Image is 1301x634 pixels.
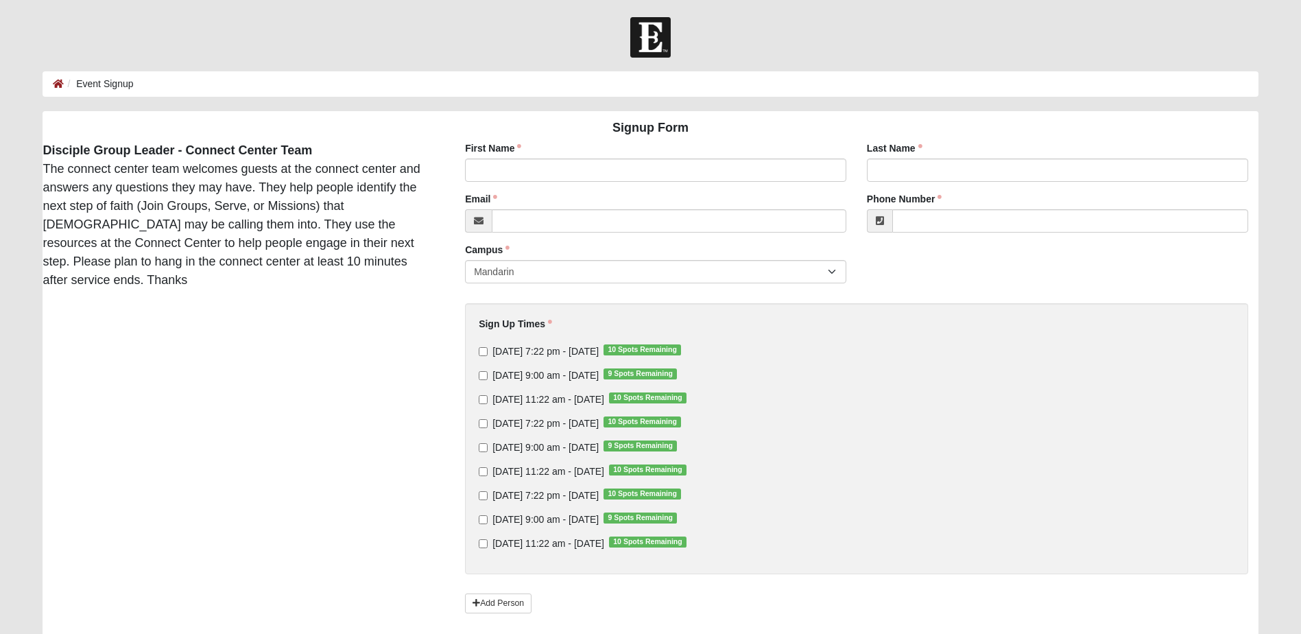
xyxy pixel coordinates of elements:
[479,419,488,428] input: [DATE] 7:22 pm - [DATE]10 Spots Remaining
[604,513,677,524] span: 9 Spots Remaining
[492,418,599,429] span: [DATE] 7:22 pm - [DATE]
[479,347,488,356] input: [DATE] 7:22 pm - [DATE]10 Spots Remaining
[492,466,604,477] span: [DATE] 11:22 am - [DATE]
[492,370,599,381] span: [DATE] 9:00 am - [DATE]
[492,538,604,549] span: [DATE] 11:22 am - [DATE]
[479,491,488,500] input: [DATE] 7:22 pm - [DATE]10 Spots Remaining
[479,443,488,452] input: [DATE] 9:00 am - [DATE]9 Spots Remaining
[492,514,599,525] span: [DATE] 9:00 am - [DATE]
[492,394,604,405] span: [DATE] 11:22 am - [DATE]
[492,442,599,453] span: [DATE] 9:00 am - [DATE]
[630,17,671,58] img: Church of Eleven22 Logo
[604,441,677,451] span: 9 Spots Remaining
[479,371,488,380] input: [DATE] 9:00 am - [DATE]9 Spots Remaining
[604,416,681,427] span: 10 Spots Remaining
[492,490,599,501] span: [DATE] 7:22 pm - [DATE]
[465,594,532,613] a: Add Person
[43,143,312,157] strong: Disciple Group Leader - Connect Center Team
[604,344,681,355] span: 10 Spots Remaining
[465,192,497,206] label: Email
[465,141,521,155] label: First Name
[64,77,133,91] li: Event Signup
[465,243,510,257] label: Campus
[479,515,488,524] input: [DATE] 9:00 am - [DATE]9 Spots Remaining
[604,368,677,379] span: 9 Spots Remaining
[867,141,922,155] label: Last Name
[479,317,552,331] label: Sign Up Times
[492,346,599,357] span: [DATE] 7:22 pm - [DATE]
[479,467,488,476] input: [DATE] 11:22 am - [DATE]10 Spots Remaining
[609,537,687,548] span: 10 Spots Remaining
[609,392,687,403] span: 10 Spots Remaining
[604,489,681,500] span: 10 Spots Remaining
[479,539,488,548] input: [DATE] 11:22 am - [DATE]10 Spots Remaining
[609,465,687,475] span: 10 Spots Remaining
[479,395,488,404] input: [DATE] 11:22 am - [DATE]10 Spots Remaining
[32,141,444,290] div: The connect center team welcomes guests at the connect center and answers any questions they may ...
[867,192,942,206] label: Phone Number
[43,121,1258,136] h4: Signup Form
